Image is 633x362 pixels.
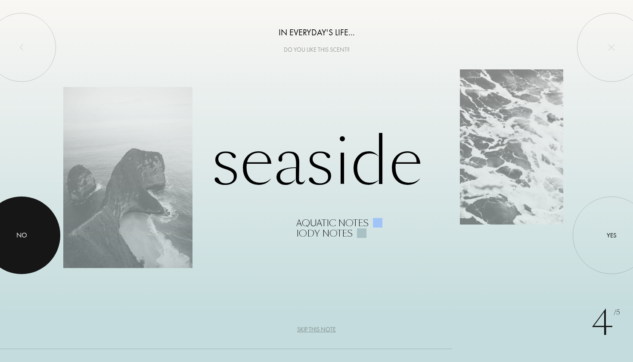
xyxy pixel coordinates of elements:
[591,297,620,349] div: 4
[608,44,615,51] img: quit_onboard.svg
[296,218,369,228] div: Aquatic notes
[63,123,570,239] div: Seaside
[296,228,353,239] div: Iody notes
[16,230,27,240] div: No
[297,325,336,334] div: Skip this note
[18,44,25,51] img: left_onboard.svg
[607,231,617,240] div: Yes
[614,308,620,318] span: /5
